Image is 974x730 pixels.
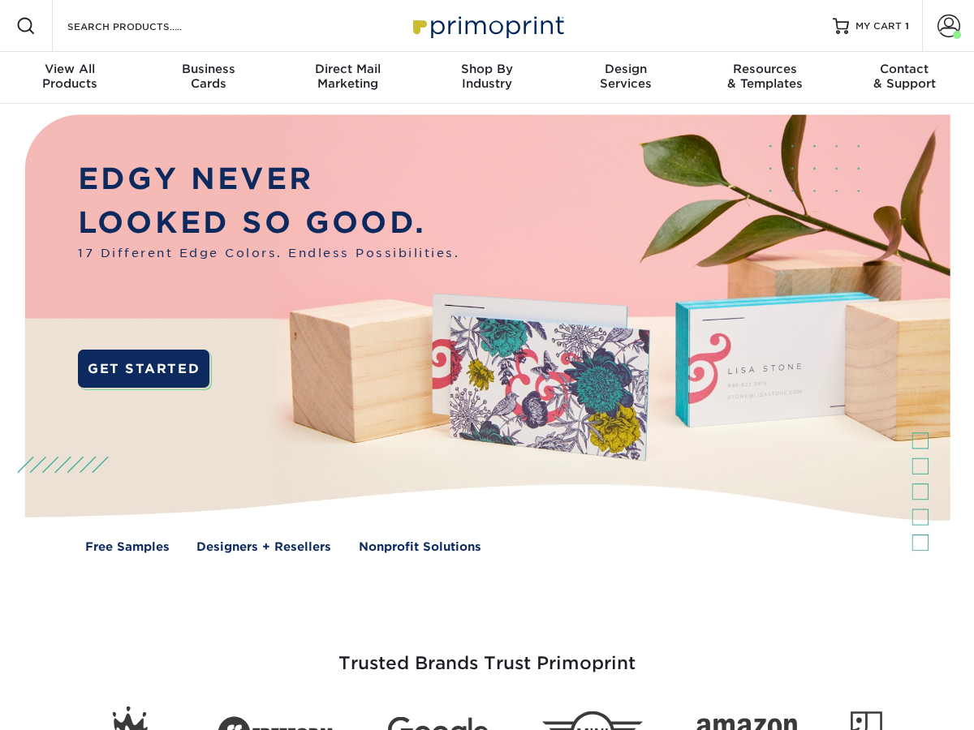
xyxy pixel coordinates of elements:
a: Nonprofit Solutions [359,538,481,556]
div: Cards [139,62,278,91]
img: Primoprint [406,8,568,43]
a: Resources& Templates [696,52,834,104]
a: Free Samples [85,538,170,556]
span: Contact [835,62,974,76]
span: Business [139,62,278,76]
span: Shop By [417,62,556,76]
a: GET STARTED [78,350,209,388]
input: SEARCH PRODUCTS..... [66,16,224,36]
p: LOOKED SO GOOD. [78,200,459,244]
div: & Templates [696,62,834,91]
div: Marketing [278,62,417,91]
div: Services [557,62,696,91]
a: Direct MailMarketing [278,52,417,104]
span: 1 [905,20,909,32]
a: Designers + Resellers [196,538,331,556]
span: Direct Mail [278,62,417,76]
span: Resources [696,62,834,76]
a: Contact& Support [835,52,974,104]
span: MY CART [855,19,902,33]
h3: Trusted Brands Trust Primoprint [12,614,962,693]
a: Shop ByIndustry [417,52,556,104]
span: 17 Different Edge Colors. Endless Possibilities. [78,244,459,262]
p: EDGY NEVER [78,157,459,200]
span: Design [557,62,696,76]
a: BusinessCards [139,52,278,104]
a: DesignServices [557,52,696,104]
div: Industry [417,62,556,91]
div: & Support [835,62,974,91]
